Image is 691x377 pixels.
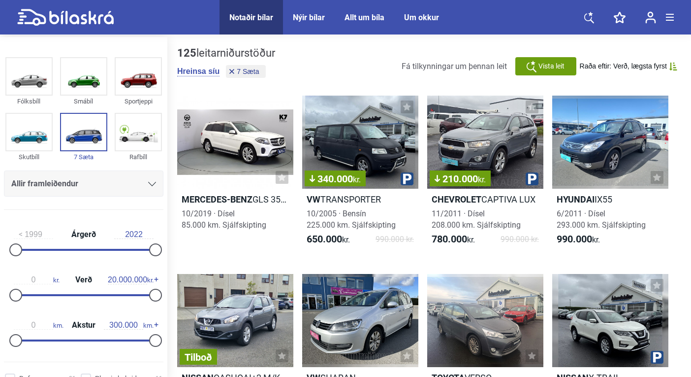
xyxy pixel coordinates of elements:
span: 10/2019 · Dísel 85.000 km. Sjálfskipting [182,209,266,230]
img: parking.png [401,172,413,185]
span: kr. [432,234,475,245]
span: 10/2005 · Bensín 225.000 km. Sjálfskipting [307,209,396,230]
button: 7 Sæta [226,65,266,78]
div: Skutbíll [5,151,53,163]
a: Notaðir bílar [229,13,273,22]
div: Smábíl [60,96,107,107]
b: 125 [177,47,196,59]
div: Fólksbíll [5,96,53,107]
b: Mercedes-Benz [182,194,252,205]
span: 340.000 [310,174,361,184]
b: VW [307,194,320,205]
a: 340.000kr.VWTRANSPORTER10/2005 · Bensín225.000 km. Sjálfskipting650.000kr.990.000 kr. [302,96,418,254]
span: km. [14,321,63,330]
span: kr. [108,275,154,284]
span: Tilboð [185,352,212,362]
button: Hreinsa síu [177,67,220,76]
span: Raða eftir: Verð, lægsta fyrst [580,62,667,70]
img: parking.png [526,172,538,185]
div: Sportjeppi [115,96,162,107]
span: Verð [73,276,94,284]
span: kr. [307,234,350,245]
a: Um okkur [404,13,439,22]
span: kr. [557,234,600,245]
span: 210.000 [435,174,486,184]
h2: TRANSPORTER [302,194,418,205]
h2: GLS 350 D 4MATIC [177,194,293,205]
button: Raða eftir: Verð, lægsta fyrst [580,62,677,70]
b: Chevrolet [432,194,481,205]
span: 6/2011 · Dísel 293.000 km. Sjálfskipting [557,209,646,230]
b: 990.000 [557,233,592,245]
span: Allir framleiðendur [11,177,78,191]
a: HyundaiIX556/2011 · Dísel293.000 km. Sjálfskipting990.000kr. [552,96,668,254]
div: Rafbíll [115,151,162,163]
span: kr. [478,175,486,184]
h2: CAPTIVA LUX [427,194,543,205]
span: Árgerð [69,231,98,239]
h2: IX55 [552,194,668,205]
a: Mercedes-BenzGLS 350 D 4MATIC10/2019 · Dísel85.000 km. Sjálfskipting [177,96,293,254]
span: 990.000 kr. [501,234,539,245]
span: km. [104,321,154,330]
img: user-login.svg [645,11,656,24]
span: Vista leit [538,61,565,71]
b: Hyundai [557,194,595,205]
div: 7 Sæta [60,151,107,163]
div: leitarniðurstöður [177,47,275,60]
span: Akstur [69,321,98,329]
span: 990.000 kr. [376,234,414,245]
span: 7 Sæta [237,68,259,75]
b: 780.000 [432,233,467,245]
span: kr. [353,175,361,184]
img: parking.png [651,351,663,364]
a: 210.000kr.ChevroletCAPTIVA LUX11/2011 · Dísel208.000 km. Sjálfskipting780.000kr.990.000 kr. [427,96,543,254]
span: Fá tilkynningar um þennan leit [402,62,507,71]
span: 11/2011 · Dísel 208.000 km. Sjálfskipting [432,209,521,230]
a: Nýir bílar [293,13,325,22]
b: 650.000 [307,233,342,245]
span: kr. [14,275,60,284]
a: Allt um bíla [345,13,384,22]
